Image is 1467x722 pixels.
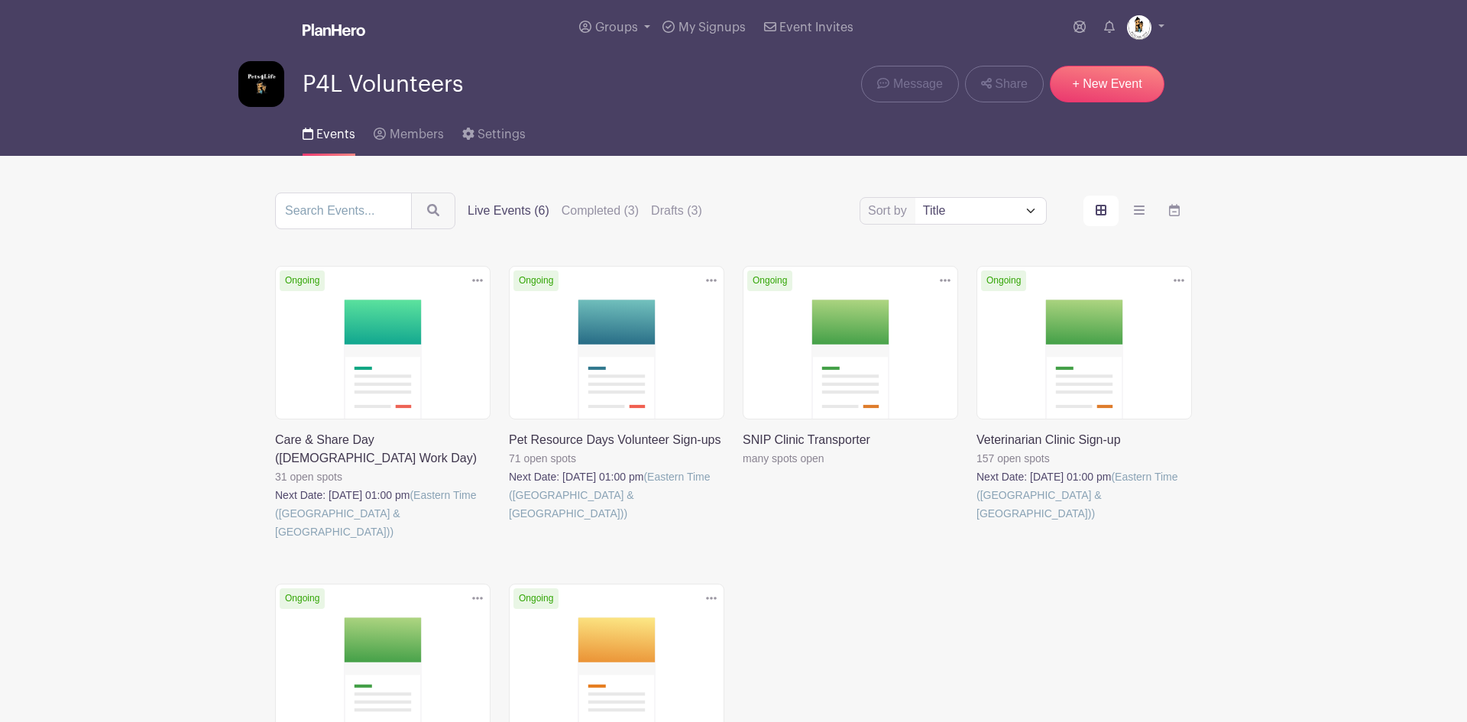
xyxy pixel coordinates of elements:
span: Share [995,75,1028,93]
span: My Signups [678,21,746,34]
img: square%20black%20logo%20FB%20profile.jpg [238,61,284,107]
img: logo_white-6c42ec7e38ccf1d336a20a19083b03d10ae64f83f12c07503d8b9e83406b4c7d.svg [303,24,365,36]
span: Events [316,128,355,141]
a: Members [374,107,443,156]
a: Settings [462,107,526,156]
div: filters [468,202,702,220]
a: Message [861,66,958,102]
span: P4L Volunteers [303,72,463,97]
span: Groups [595,21,638,34]
span: Event Invites [779,21,853,34]
a: Events [303,107,355,156]
label: Drafts (3) [651,202,702,220]
span: Settings [478,128,526,141]
img: PETCARE%20HUB2.jpg.JPG [1127,15,1151,40]
span: Message [893,75,943,93]
span: Members [390,128,444,141]
a: Share [965,66,1044,102]
a: + New Event [1050,66,1164,102]
input: Search Events... [275,193,412,229]
label: Live Events (6) [468,202,549,220]
label: Sort by [868,202,912,220]
div: order and view [1083,196,1192,226]
label: Completed (3) [562,202,639,220]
